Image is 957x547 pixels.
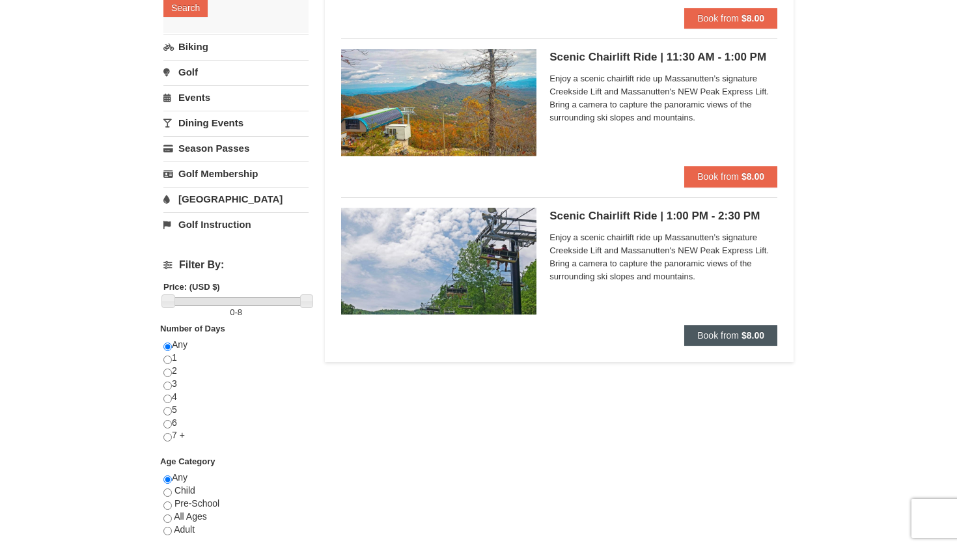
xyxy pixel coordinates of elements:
[697,13,739,23] span: Book from
[697,330,739,341] span: Book from
[163,136,309,160] a: Season Passes
[684,8,777,29] button: Book from $8.00
[742,171,764,182] strong: $8.00
[160,456,215,466] strong: Age Category
[163,259,309,271] h4: Filter By:
[742,13,764,23] strong: $8.00
[163,306,309,319] label: -
[684,166,777,187] button: Book from $8.00
[163,161,309,186] a: Golf Membership
[549,51,777,64] h5: Scenic Chairlift Ride | 11:30 AM - 1:00 PM
[341,208,536,315] img: 24896431-9-664d1467.jpg
[163,85,309,109] a: Events
[341,49,536,156] img: 24896431-13-a88f1aaf.jpg
[697,171,739,182] span: Book from
[163,60,309,84] a: Golf
[163,35,309,59] a: Biking
[174,498,219,509] span: Pre-School
[163,282,220,292] strong: Price: (USD $)
[549,231,777,283] span: Enjoy a scenic chairlift ride up Massanutten’s signature Creekside Lift and Massanutten's NEW Pea...
[163,339,309,455] div: Any 1 2 3 4 5 6 7 +
[684,325,777,346] button: Book from $8.00
[174,485,195,496] span: Child
[549,72,777,124] span: Enjoy a scenic chairlift ride up Massanutten’s signature Creekside Lift and Massanutten's NEW Pea...
[549,210,777,223] h5: Scenic Chairlift Ride | 1:00 PM - 2:30 PM
[174,524,195,535] span: Adult
[160,324,225,333] strong: Number of Days
[238,307,242,317] span: 8
[163,212,309,236] a: Golf Instruction
[163,111,309,135] a: Dining Events
[742,330,764,341] strong: $8.00
[174,511,207,522] span: All Ages
[163,187,309,211] a: [GEOGRAPHIC_DATA]
[230,307,234,317] span: 0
